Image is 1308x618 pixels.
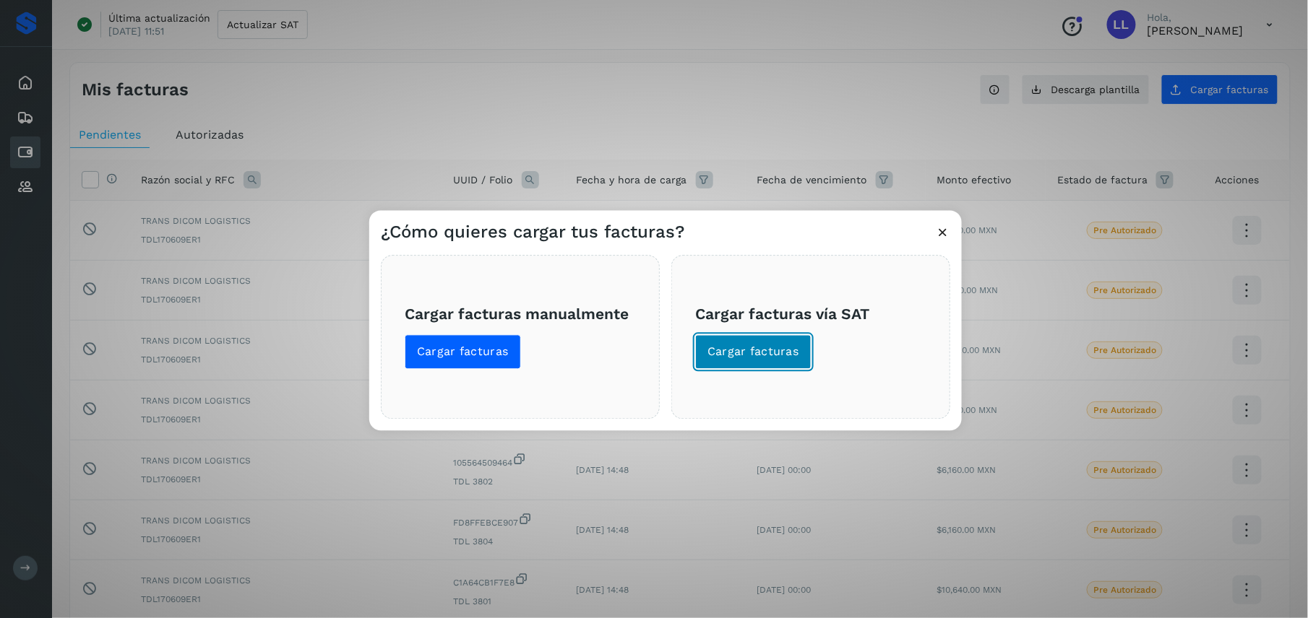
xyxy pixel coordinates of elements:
[405,305,636,323] h3: Cargar facturas manualmente
[417,344,509,360] span: Cargar facturas
[695,305,926,323] h3: Cargar facturas vía SAT
[707,344,799,360] span: Cargar facturas
[695,335,812,370] button: Cargar facturas
[405,335,521,370] button: Cargar facturas
[381,222,684,243] h3: ¿Cómo quieres cargar tus facturas?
